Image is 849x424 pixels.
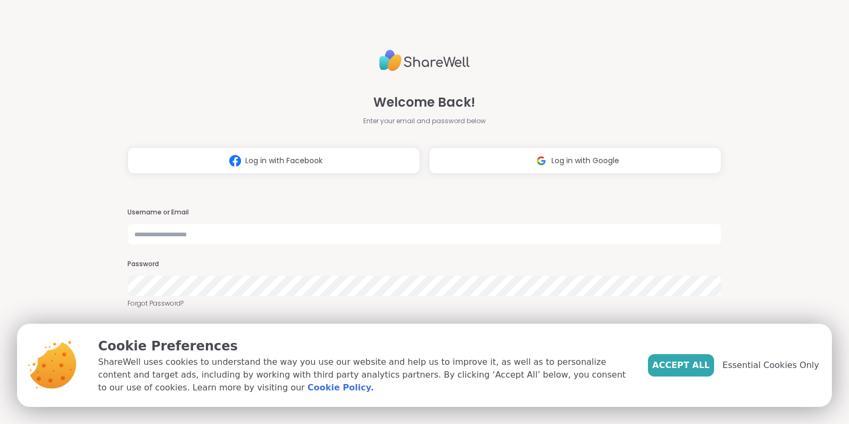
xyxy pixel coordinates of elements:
span: Log in with Facebook [245,155,323,166]
button: Log in with Google [429,147,722,174]
span: Enter your email and password below [363,116,486,126]
img: ShareWell Logo [379,45,470,76]
button: Accept All [648,354,714,377]
a: Forgot Password? [127,299,722,308]
img: ShareWell Logomark [531,151,551,171]
h3: Username or Email [127,208,722,217]
button: Log in with Facebook [127,147,420,174]
a: Cookie Policy. [308,381,374,394]
h3: Password [127,260,722,269]
span: Log in with Google [551,155,619,166]
p: ShareWell uses cookies to understand the way you use our website and help us to improve it, as we... [98,356,631,394]
span: Welcome Back! [373,93,475,112]
img: ShareWell Logomark [225,151,245,171]
span: Essential Cookies Only [723,359,819,372]
span: Accept All [652,359,710,372]
p: Cookie Preferences [98,337,631,356]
